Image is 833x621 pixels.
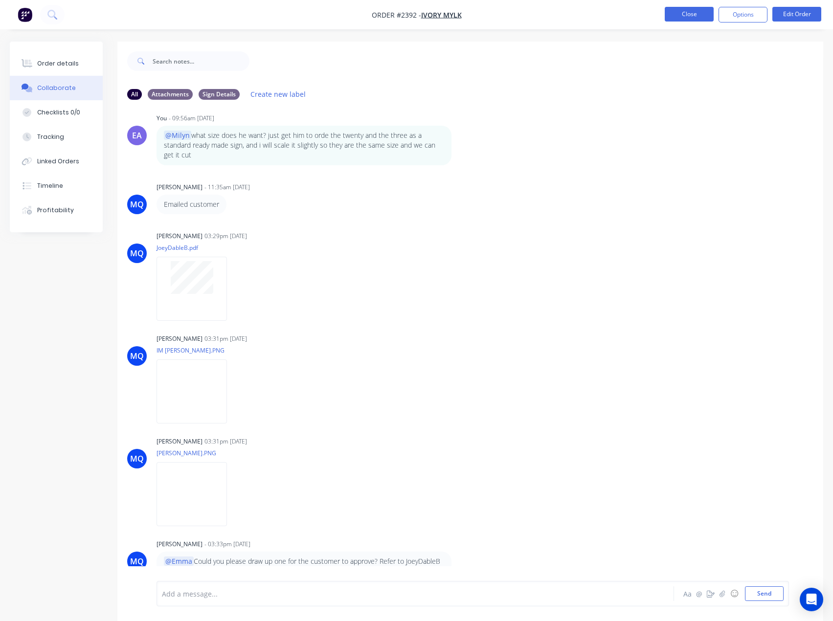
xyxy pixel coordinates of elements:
div: MQ [130,453,144,465]
div: MQ [130,555,144,567]
div: Open Intercom Messenger [800,588,823,611]
button: @ [693,588,705,599]
div: MQ [130,199,144,210]
div: [PERSON_NAME] [157,232,203,241]
button: Order details [10,51,103,76]
button: Timeline [10,174,103,198]
div: Tracking [37,133,64,141]
p: JoeyDableB.pdf [157,244,237,252]
button: Aa [681,588,693,599]
div: - 09:56am [DATE] [169,114,214,123]
button: Tracking [10,125,103,149]
div: 03:31pm [DATE] [204,334,247,343]
div: [PERSON_NAME] [157,334,203,343]
div: Sign Details [199,89,240,100]
button: ☺ [728,588,740,599]
button: Edit Order [772,7,821,22]
div: 03:29pm [DATE] [204,232,247,241]
button: Linked Orders [10,149,103,174]
div: MQ [130,350,144,362]
p: Could you please draw up one for the customer to approve? Refer to JoeyDableB file. Thank you [164,556,444,577]
div: [PERSON_NAME] [157,437,203,446]
img: Factory [18,7,32,22]
div: EA [132,130,142,141]
div: All [127,89,142,100]
div: Timeline [37,181,63,190]
p: [PERSON_NAME].PNG [157,449,237,457]
div: [PERSON_NAME] [157,540,203,549]
button: Options [719,7,767,22]
button: Profitability [10,198,103,222]
span: @Milyn [164,131,191,140]
div: Linked Orders [37,157,79,166]
div: MQ [130,247,144,259]
a: Ivory Mylk [421,10,462,20]
div: Profitability [37,206,74,215]
div: Collaborate [37,84,76,92]
div: Order details [37,59,79,68]
div: - 03:33pm [DATE] [204,540,250,549]
div: 03:31pm [DATE] [204,437,247,446]
div: [PERSON_NAME] [157,183,203,192]
div: You [157,114,167,123]
div: Checklists 0/0 [37,108,80,117]
div: Attachments [148,89,193,100]
button: Checklists 0/0 [10,100,103,125]
div: - 11:35am [DATE] [204,183,250,192]
span: Order #2392 - [372,10,421,20]
input: Search notes... [153,51,249,71]
button: Create new label [246,88,311,101]
p: what size does he want? just get him to orde the twenty and the three as a standard ready made si... [164,131,444,160]
button: Send [745,586,784,601]
p: IM [PERSON_NAME].PNG [157,346,237,355]
button: Close [665,7,714,22]
span: @Emma [164,556,194,566]
button: Collaborate [10,76,103,100]
p: Emailed customer [164,200,219,209]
